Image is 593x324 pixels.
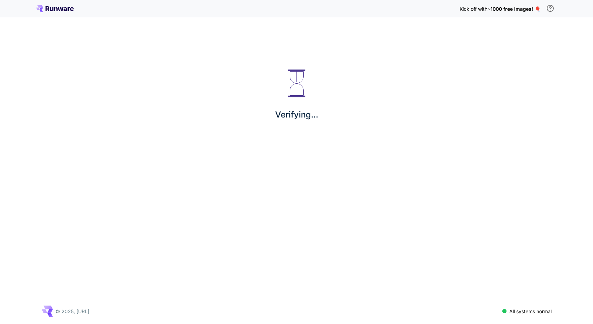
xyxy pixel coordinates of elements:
[460,6,487,12] span: Kick off with
[56,308,89,315] p: © 2025, [URL]
[275,108,318,121] p: Verifying...
[487,6,541,12] span: ~1000 free images! 🎈
[509,308,552,315] p: All systems normal
[543,1,557,15] button: In order to qualify for free credit, you need to sign up with a business email address and click ...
